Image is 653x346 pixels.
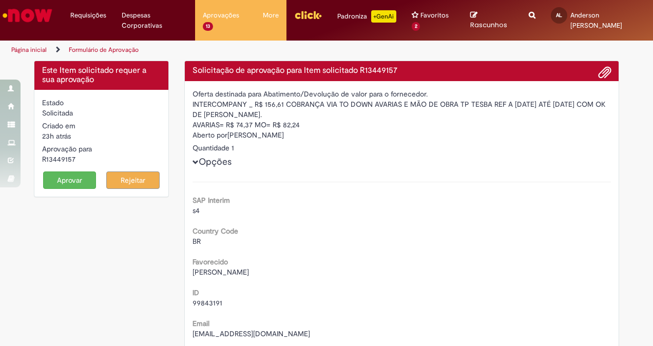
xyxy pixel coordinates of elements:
[570,11,622,30] span: Anderson [PERSON_NAME]
[193,329,310,338] span: [EMAIL_ADDRESS][DOMAIN_NAME]
[556,12,562,18] span: AL
[203,22,213,31] span: 13
[106,171,160,189] button: Rejeitar
[11,46,47,54] a: Página inicial
[193,319,209,328] b: Email
[42,121,75,131] label: Criado em
[42,66,161,84] h4: Este Item solicitado requer a sua aprovação
[193,130,611,143] div: [PERSON_NAME]
[42,98,64,108] label: Estado
[470,11,513,30] a: Rascunhos
[70,10,106,21] span: Requisições
[43,171,97,189] button: Aprovar
[42,131,71,141] time: 27/08/2025 10:28:43
[193,89,611,99] div: Oferta destinada para Abatimento/Devolução de valor para o fornecedor.
[193,288,199,297] b: ID
[193,130,227,140] label: Aberto por
[42,144,92,154] label: Aprovação para
[193,298,222,307] span: 99843191
[1,5,54,26] img: ServiceNow
[193,143,611,153] div: Quantidade 1
[294,7,322,23] img: click_logo_yellow_360x200.png
[193,99,611,120] div: INTERCOMPANY _ R$ 156,61 COBRANÇA VIA TO DOWN AVARIAS E MÃO DE OBRA TP TESBA REF A [DATE] ATÉ [DA...
[193,237,201,246] span: BR
[203,10,239,21] span: Aprovações
[193,66,611,75] h4: Solicitação de aprovação para Item solicitado R13449157
[193,267,249,277] span: [PERSON_NAME]
[193,120,611,130] div: AVARIAS= R$ 74,37 MO= R$ 82,24
[371,10,396,23] p: +GenAi
[42,131,71,141] span: 23h atrás
[193,257,228,266] b: Favorecido
[42,131,161,141] div: 27/08/2025 10:28:43
[42,154,161,164] div: R13449157
[8,41,428,60] ul: Trilhas de página
[263,10,279,21] span: More
[193,196,230,205] b: SAP Interim
[69,46,139,54] a: Formulário de Aprovação
[412,22,420,31] span: 2
[420,10,449,21] span: Favoritos
[470,20,507,30] span: Rascunhos
[122,10,187,31] span: Despesas Corporativas
[193,206,200,215] span: s4
[337,10,396,23] div: Padroniza
[42,108,161,118] div: Solicitada
[193,226,238,236] b: Country Code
